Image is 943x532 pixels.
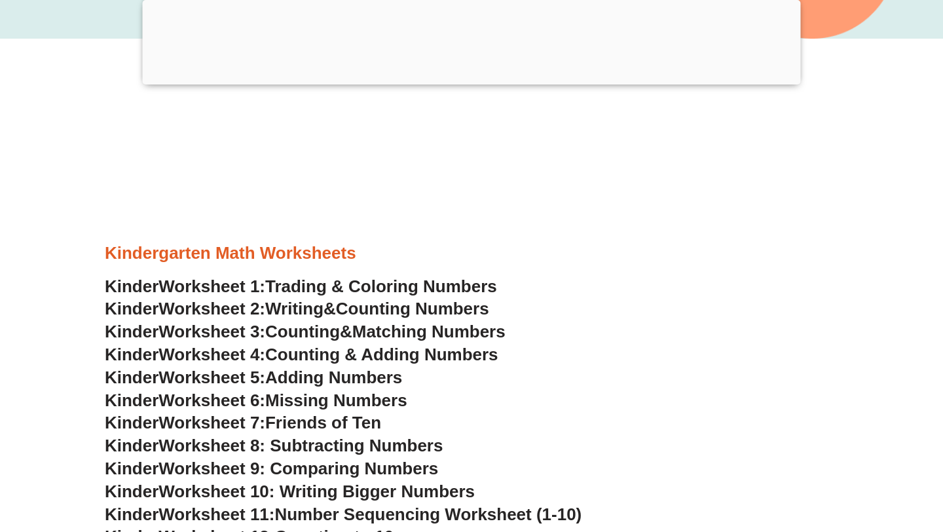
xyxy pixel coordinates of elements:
span: Kinder [105,413,158,432]
span: Kinder [105,299,158,318]
span: Trading & Coloring Numbers [265,276,497,296]
span: Worksheet 11: [158,504,274,524]
span: Counting [265,322,340,341]
span: Worksheet 9: Comparing Numbers [158,459,438,478]
span: Worksheet 1: [158,276,265,296]
a: KinderWorksheet 2:Writing&Counting Numbers [105,299,489,318]
span: Kinder [105,436,158,455]
span: Kinder [105,482,158,501]
span: Worksheet 6: [158,390,265,410]
span: Worksheet 4: [158,345,265,364]
h3: Kindergarten Math Worksheets [105,242,838,265]
a: KinderWorksheet 4:Counting & Adding Numbers [105,345,498,364]
span: Friends of Ten [265,413,381,432]
span: Matching Numbers [352,322,506,341]
span: Kinder [105,459,158,478]
span: Worksheet 8: Subtracting Numbers [158,436,443,455]
span: Kinder [105,504,158,524]
span: Worksheet 7: [158,413,265,432]
a: KinderWorksheet 10: Writing Bigger Numbers [105,482,475,501]
span: Kinder [105,276,158,296]
a: KinderWorksheet 1:Trading & Coloring Numbers [105,276,497,296]
span: Counting & Adding Numbers [265,345,498,364]
a: KinderWorksheet 7:Friends of Ten [105,413,381,432]
span: Counting Numbers [336,299,489,318]
span: Worksheet 3: [158,322,265,341]
span: Kinder [105,345,158,364]
span: Worksheet 2: [158,299,265,318]
span: Number Sequencing Worksheet (1-10) [274,504,582,524]
a: KinderWorksheet 3:Counting&Matching Numbers [105,322,506,341]
span: Worksheet 5: [158,368,265,387]
a: KinderWorksheet 6:Missing Numbers [105,390,407,410]
span: Writing [265,299,324,318]
iframe: Chat Widget [718,384,943,532]
span: Missing Numbers [265,390,407,410]
span: Worksheet 10: Writing Bigger Numbers [158,482,475,501]
iframe: Advertisement [105,58,838,242]
a: KinderWorksheet 8: Subtracting Numbers [105,436,443,455]
span: Kinder [105,368,158,387]
a: KinderWorksheet 9: Comparing Numbers [105,459,438,478]
span: Adding Numbers [265,368,402,387]
a: KinderWorksheet 5:Adding Numbers [105,368,402,387]
span: Kinder [105,390,158,410]
span: Kinder [105,322,158,341]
